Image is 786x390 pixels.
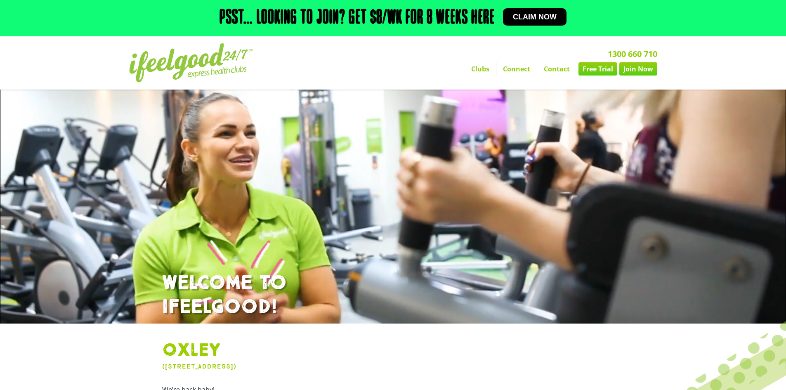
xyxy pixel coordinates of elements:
[608,48,657,59] a: 1300 660 710
[619,62,657,76] a: Join Now
[465,62,496,76] a: Clubs
[503,8,566,26] a: Claim now
[513,13,557,21] span: Claim now
[162,340,624,362] h1: Oxley
[220,8,495,28] h2: Psst… Looking to join? Get $8/wk for 8 weeks here
[537,62,576,76] a: Contact
[162,362,236,370] a: ([STREET_ADDRESS])
[162,272,624,319] h1: WELCOME TO IFEELGOOD!
[578,62,617,76] a: Free Trial
[496,62,537,76] a: Connect
[317,62,657,76] nav: Menu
